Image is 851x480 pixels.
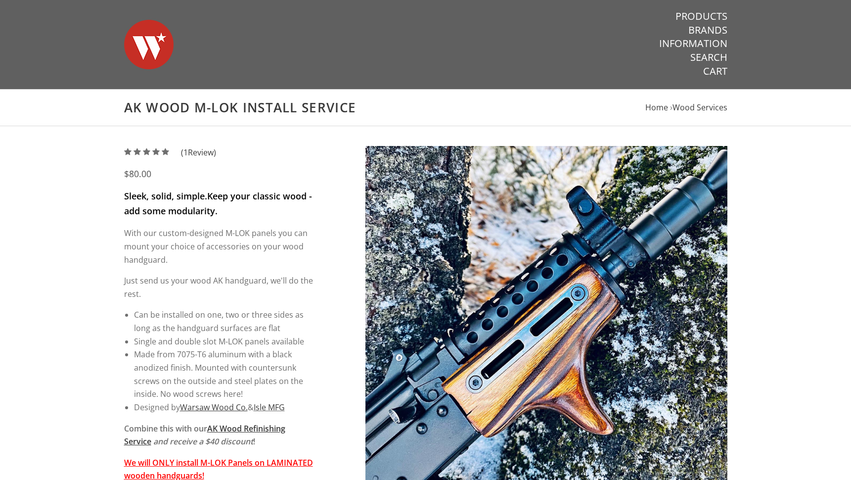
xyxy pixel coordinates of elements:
a: Products [675,10,727,23]
p: With our custom-designed M-LOK panels you can mount your choice of accessories on your wood handg... [124,227,314,266]
a: Search [690,51,727,64]
a: Home [645,102,668,113]
li: › [670,101,727,114]
a: Information [659,37,727,50]
p: Just send us your wood AK handguard, we'll do the rest. [124,274,314,300]
a: Brands [688,24,727,37]
strong: Sleek, solid, simple. [124,190,207,202]
a: Wood Services [672,102,727,113]
em: and receive a $40 discount [153,436,253,447]
li: Single and double slot M-LOK panels available [134,335,314,348]
li: Designed by & [134,401,314,414]
a: Cart [703,65,727,78]
a: Isle MFG [254,402,285,413]
strong: Keep your classic wood - add some modularity. [124,190,312,217]
strong: Combine this with our ! [124,423,285,447]
li: Made from 7075-T6 aluminum with a black anodized finish. Mounted with countersunk screws on the o... [134,348,314,401]
span: $80.00 [124,168,151,180]
span: ( Review) [181,146,216,159]
a: Warsaw Wood Co. [180,402,248,413]
li: Can be installed on one, two or three sides as long as the handguard surfaces are flat [134,308,314,335]
img: Warsaw Wood Co. [124,10,174,79]
span: 1 [183,147,188,158]
a: (1Review) [124,147,216,158]
h1: AK Wood M-LOK Install Service [124,99,727,116]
